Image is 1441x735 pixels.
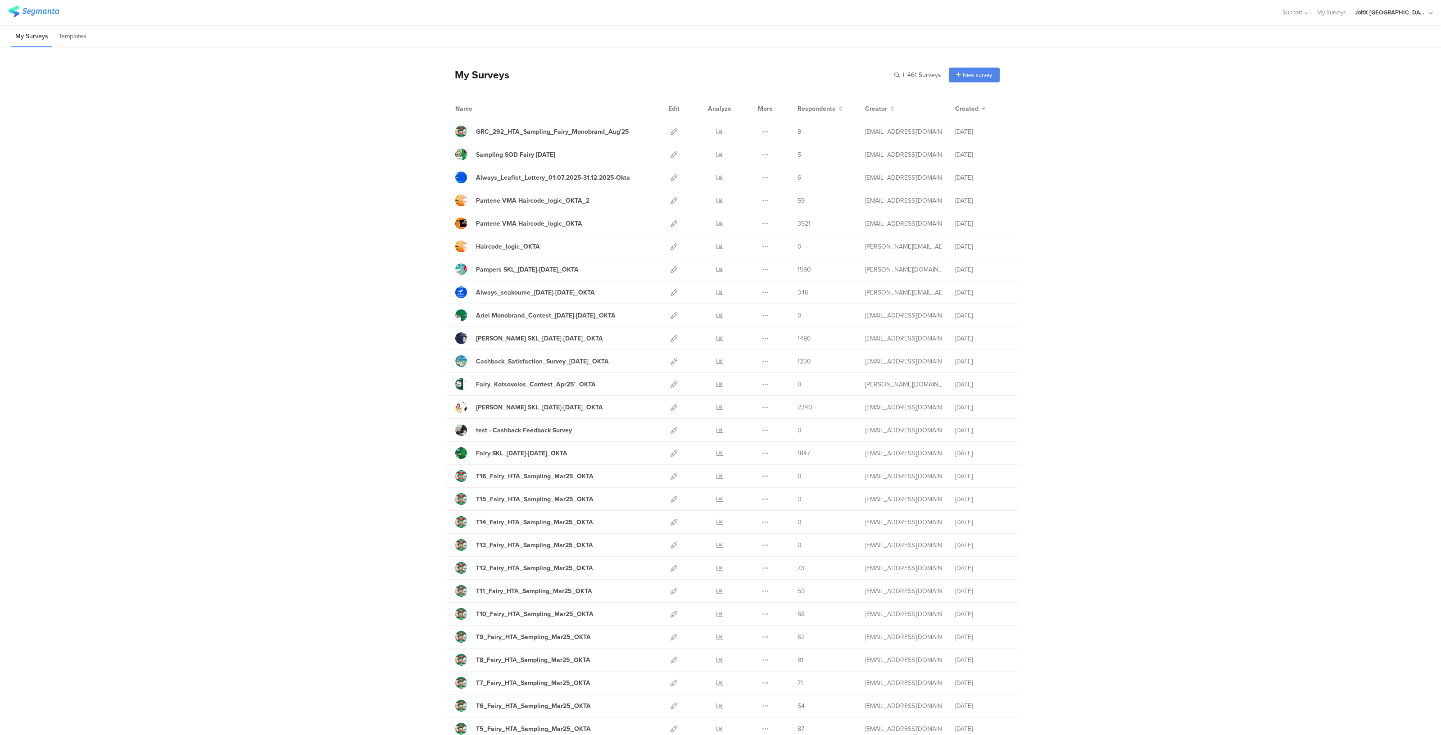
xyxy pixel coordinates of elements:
[798,449,810,458] span: 1847
[476,563,593,573] div: T12_Fairy_HTA_Sampling_Mar25_OKTA
[865,586,942,596] div: stavrositu.m@pg.com
[455,539,593,551] a: T13_Fairy_HTA_Sampling_Mar25_OKTA
[455,126,629,137] a: GRC_292_HTA_Sampling_Fairy_Monobrand_Aug'25
[476,586,592,596] div: T11_Fairy_HTA_Sampling_Mar25_OKTA
[798,655,803,665] span: 81
[865,540,942,550] div: stavrositu.m@pg.com
[455,378,596,390] a: Fairy_Kotsovolos_Contest_Apr25'_OKTA
[476,288,595,297] div: Always_seakoume_03May25-30June25_OKTA
[865,265,942,274] div: skora.es@pg.com
[455,608,594,620] a: T10_Fairy_HTA_Sampling_Mar25_OKTA
[798,311,802,320] span: 0
[1355,8,1427,17] div: JoltX [GEOGRAPHIC_DATA]
[955,426,1009,435] div: [DATE]
[8,6,59,17] img: segmanta logo
[798,563,804,573] span: 73
[11,26,52,47] li: My Surveys
[865,150,942,159] div: gheorghe.a.4@pg.com
[798,265,811,274] span: 1590
[1282,8,1302,17] span: Support
[455,654,590,666] a: T8_Fairy_HTA_Sampling_Mar25_OKTA
[455,677,590,689] a: T7_Fairy_HTA_Sampling_Mar25_OKTA
[955,540,1009,550] div: [DATE]
[476,426,572,435] div: test - Cashback Feedback Survey
[476,655,590,665] div: T8_Fairy_HTA_Sampling_Mar25_OKTA
[955,104,979,113] span: Created
[955,701,1009,711] div: [DATE]
[955,219,1009,228] div: [DATE]
[455,195,589,206] a: Pantene VMA Haircode_logic_OKTA_2
[865,380,942,389] div: skora.es@pg.com
[865,678,942,688] div: stavrositu.m@pg.com
[798,426,802,435] span: 0
[865,219,942,228] div: baroutis.db@pg.com
[955,127,1009,136] div: [DATE]
[476,403,603,412] div: Lenor SKL_24April25-07May25_OKTA
[455,355,609,367] a: Cashback_Satisfaction_Survey_[DATE]_OKTA
[955,380,1009,389] div: [DATE]
[955,472,1009,481] div: [DATE]
[798,380,802,389] span: 0
[865,517,942,527] div: stavrositu.m@pg.com
[455,401,603,413] a: [PERSON_NAME] SKL_[DATE]-[DATE]_OKTA
[955,173,1009,182] div: [DATE]
[955,563,1009,573] div: [DATE]
[865,403,942,412] div: baroutis.db@pg.com
[865,724,942,734] div: stavrositu.m@pg.com
[455,286,595,298] a: Always_seakoume_[DATE]-[DATE]_OKTA
[476,334,603,343] div: Gillette SKL_24April25-07May25_OKTA
[955,655,1009,665] div: [DATE]
[955,724,1009,734] div: [DATE]
[798,104,835,113] span: Respondents
[476,196,589,205] div: Pantene VMA Haircode_logic_OKTA_2
[54,26,91,47] li: Templates
[865,104,894,113] button: Creator
[955,517,1009,527] div: [DATE]
[476,173,630,182] div: Always_Leaflet_Lottery_01.07.2025-31.12.2025-Okta
[865,495,942,504] div: stavrositu.m@pg.com
[756,97,775,120] div: More
[476,701,591,711] div: T6_Fairy_HTA_Sampling_Mar25_OKTA
[798,288,808,297] span: 346
[865,426,942,435] div: baroutis.db@pg.com
[476,678,590,688] div: T7_Fairy_HTA_Sampling_Mar25_OKTA
[455,493,594,505] a: T15_Fairy_HTA_Sampling_Mar25_OKTA
[798,701,805,711] span: 54
[706,97,733,120] div: Analyze
[955,334,1009,343] div: [DATE]
[865,563,942,573] div: stavrositu.m@pg.com
[476,311,616,320] div: Ariel Monobrand_Contest_01May25-31May25_OKTA
[865,173,942,182] div: betbeder.mb@pg.com
[865,357,942,366] div: baroutis.db@pg.com
[902,70,906,80] span: |
[865,334,942,343] div: baroutis.db@pg.com
[798,586,805,596] span: 59
[955,403,1009,412] div: [DATE]
[955,632,1009,642] div: [DATE]
[798,517,802,527] span: 0
[476,380,596,389] div: Fairy_Kotsovolos_Contest_Apr25'_OKTA
[476,449,567,458] div: Fairy SKL_20March25-02Apr25_OKTA
[798,104,843,113] button: Respondents
[955,288,1009,297] div: [DATE]
[865,609,942,619] div: stavrositu.m@pg.com
[476,242,540,251] div: Haircode_logic_OKTA
[798,173,801,182] span: 6
[798,403,812,412] span: 2340
[798,472,802,481] span: 0
[798,150,801,159] span: 5
[455,562,593,574] a: T12_Fairy_HTA_Sampling_Mar25_OKTA
[798,540,802,550] span: 0
[798,495,802,504] span: 0
[446,67,509,82] div: My Surveys
[865,104,887,113] span: Creator
[955,242,1009,251] div: [DATE]
[455,240,540,252] a: Haircode_logic_OKTA
[476,357,609,366] div: Cashback_Satisfaction_Survey_07April25_OKTA
[455,723,591,735] a: T5_Fairy_HTA_Sampling_Mar25_OKTA
[955,678,1009,688] div: [DATE]
[455,263,579,275] a: Pampers SKL_[DATE]-[DATE]_OKTA
[798,357,811,366] span: 1230
[865,472,942,481] div: stavrositu.m@pg.com
[865,242,942,251] div: arvanitis.a@pg.com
